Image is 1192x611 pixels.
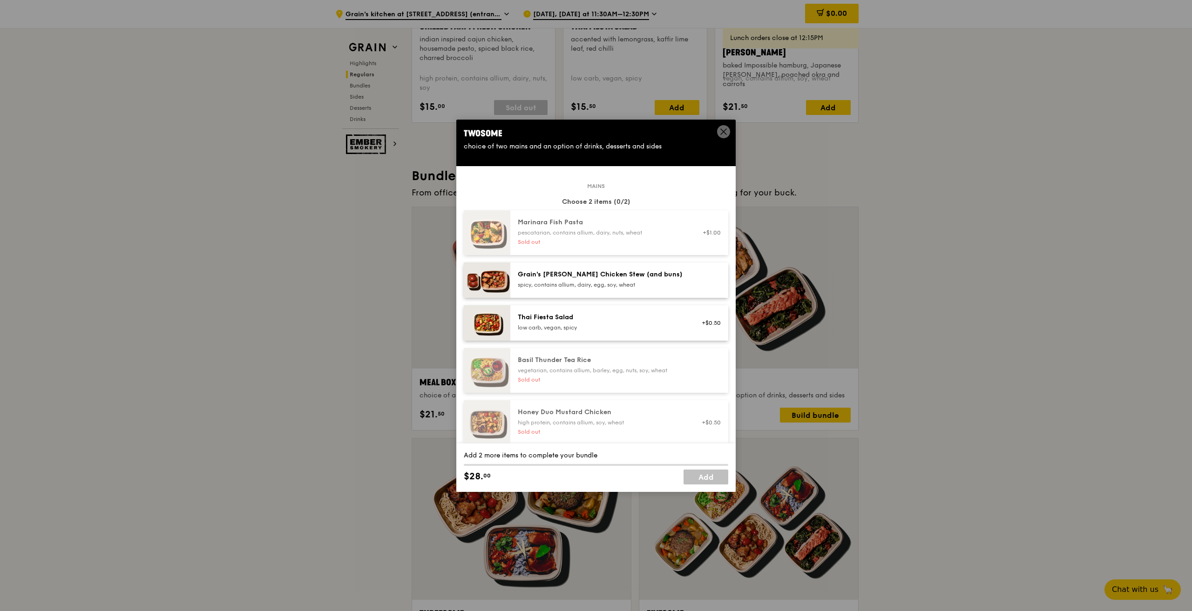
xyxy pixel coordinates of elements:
div: Choose 2 items (0/2) [464,197,728,207]
div: Sold out [518,376,685,383]
div: +$0.50 [696,319,721,327]
div: Sold out [518,428,685,436]
div: Basil Thunder Tea Rice [518,356,685,365]
img: daily_normal_Grains-Curry-Chicken-Stew-HORZ.jpg [464,262,510,298]
div: Thai Fiesta Salad [518,313,685,322]
a: Add [684,470,728,484]
div: Sold out [518,238,685,246]
div: high protein, contains allium, soy, wheat [518,419,685,426]
div: Grain's [PERSON_NAME] Chicken Stew (and buns) [518,270,685,279]
div: low carb, vegan, spicy [518,324,685,331]
img: daily_normal_HORZ-Basil-Thunder-Tea-Rice.jpg [464,348,510,393]
div: Twosome [464,127,728,140]
div: vegetarian, contains allium, barley, egg, nuts, soy, wheat [518,367,685,374]
span: $28. [464,470,483,483]
div: +$1.00 [696,229,721,236]
div: Honey Duo Mustard Chicken [518,408,685,417]
span: Mains [583,182,609,190]
div: spicy, contains allium, dairy, egg, soy, wheat [518,281,685,289]
img: daily_normal_Marinara_Fish_Pasta__Horizontal_.jpg [464,210,510,255]
div: pescatarian, contains allium, dairy, nuts, wheat [518,229,685,236]
img: daily_normal_Honey_Duo_Mustard_Chicken__Horizontal_.jpg [464,400,510,445]
div: Add 2 more items to complete your bundle [464,451,728,460]
div: Marinara Fish Pasta [518,218,685,227]
img: daily_normal_Thai_Fiesta_Salad__Horizontal_.jpg [464,305,510,341]
span: 00 [483,472,491,479]
div: +$0.50 [696,419,721,426]
div: choice of two mains and an option of drinks, desserts and sides [464,142,728,151]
